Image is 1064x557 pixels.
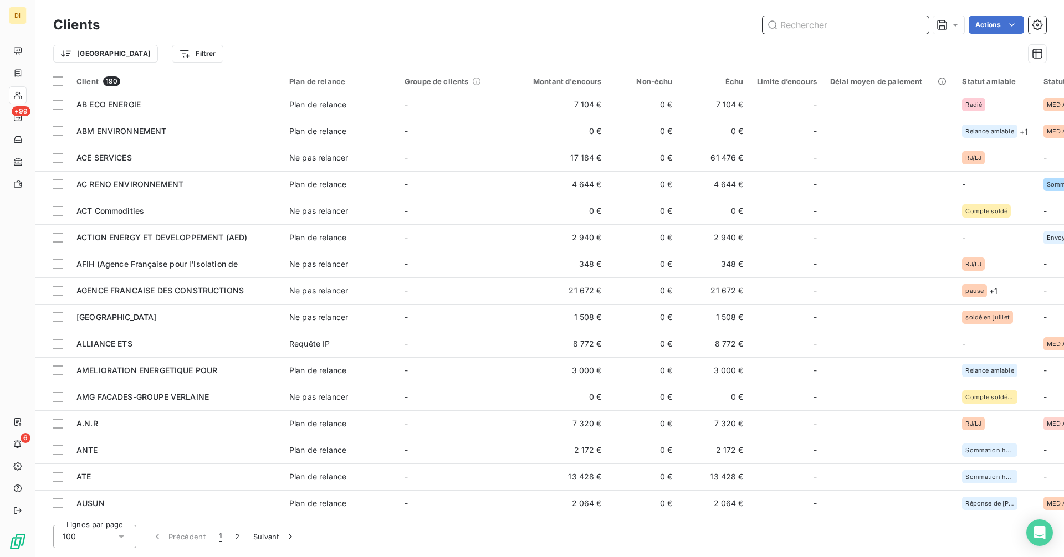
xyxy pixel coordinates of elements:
[76,126,167,136] span: ABM ENVIRONNEMENT
[513,224,608,251] td: 2 940 €
[1043,312,1047,322] span: -
[289,471,346,482] div: Plan de relance
[289,99,346,110] div: Plan de relance
[608,357,679,384] td: 0 €
[405,312,408,322] span: -
[965,473,1014,480] span: Sommation huissier (uniquement)
[289,77,391,86] div: Plan de relance
[289,445,346,456] div: Plan de relance
[814,418,817,429] span: -
[814,126,817,137] span: -
[814,391,817,403] span: -
[989,285,997,297] span: + 1
[608,304,679,331] td: 0 €
[405,445,408,455] span: -
[1043,392,1047,401] span: -
[76,233,247,242] span: ACTION ENERGY ET DEVELOPPEMENT (AED)
[247,525,303,548] button: Suivant
[289,205,348,216] div: Ne pas relancer
[405,100,408,109] span: -
[679,118,750,145] td: 0 €
[814,338,817,349] span: -
[289,418,346,429] div: Plan de relance
[513,198,608,224] td: 0 €
[608,251,679,277] td: 0 €
[608,463,679,490] td: 0 €
[1043,259,1047,269] span: -
[608,490,679,517] td: 0 €
[965,314,1009,321] span: soldé en juillet
[679,171,750,198] td: 4 644 €
[962,339,965,348] span: -
[962,179,965,189] span: -
[608,171,679,198] td: 0 €
[520,77,602,86] div: Montant d'encours
[965,128,1014,135] span: Relance amiable
[405,206,408,215] span: -
[965,420,981,427] span: RJ/LJ
[405,365,408,375] span: -
[608,91,679,118] td: 0 €
[76,419,98,428] span: A.N.R
[289,126,346,137] div: Plan de relance
[513,304,608,331] td: 1 508 €
[405,286,408,295] span: -
[289,338,330,349] div: Requête IP
[1043,206,1047,215] span: -
[513,145,608,171] td: 17 184 €
[1043,286,1047,295] span: -
[965,208,1007,214] span: Compte soldé
[1043,153,1047,162] span: -
[76,498,105,508] span: AUSUN
[965,500,1014,507] span: Réponse de [PERSON_NAME]
[679,304,750,331] td: 1 508 €
[814,312,817,323] span: -
[289,391,348,403] div: Ne pas relancer
[405,498,408,508] span: -
[513,171,608,198] td: 4 644 €
[76,339,132,348] span: ALLIANCE ETS
[814,152,817,163] span: -
[289,365,346,376] div: Plan de relance
[1020,126,1028,137] span: + 1
[289,152,348,163] div: Ne pas relancer
[405,179,408,189] span: -
[608,437,679,463] td: 0 €
[76,179,183,189] span: AC RENO ENVIRONNEMENT
[608,277,679,304] td: 0 €
[76,445,98,455] span: ANTE
[608,410,679,437] td: 0 €
[172,45,223,63] button: Filtrer
[405,77,469,86] span: Groupe de clients
[679,410,750,437] td: 7 320 €
[686,77,744,86] div: Échu
[289,312,348,323] div: Ne pas relancer
[76,153,132,162] span: ACE SERVICES
[405,339,408,348] span: -
[965,154,981,161] span: RJ/LJ
[405,472,408,481] span: -
[679,490,750,517] td: 2 064 €
[965,101,982,108] span: Radié
[679,331,750,357] td: 8 772 €
[63,531,76,542] span: 100
[679,198,750,224] td: 0 €
[965,367,1014,374] span: Relance amiable
[814,471,817,482] span: -
[962,77,1030,86] div: Statut amiable
[1026,519,1053,546] div: Open Intercom Messenger
[405,419,408,428] span: -
[289,259,348,270] div: Ne pas relancer
[405,392,408,401] span: -
[1043,445,1047,455] span: -
[289,285,348,296] div: Ne pas relancer
[969,16,1024,34] button: Actions
[76,100,141,109] span: AB ECO ENERGIE
[289,232,346,243] div: Plan de relance
[405,233,408,242] span: -
[405,259,408,269] span: -
[405,153,408,162] span: -
[814,99,817,110] span: -
[814,259,817,270] span: -
[9,7,27,24] div: DI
